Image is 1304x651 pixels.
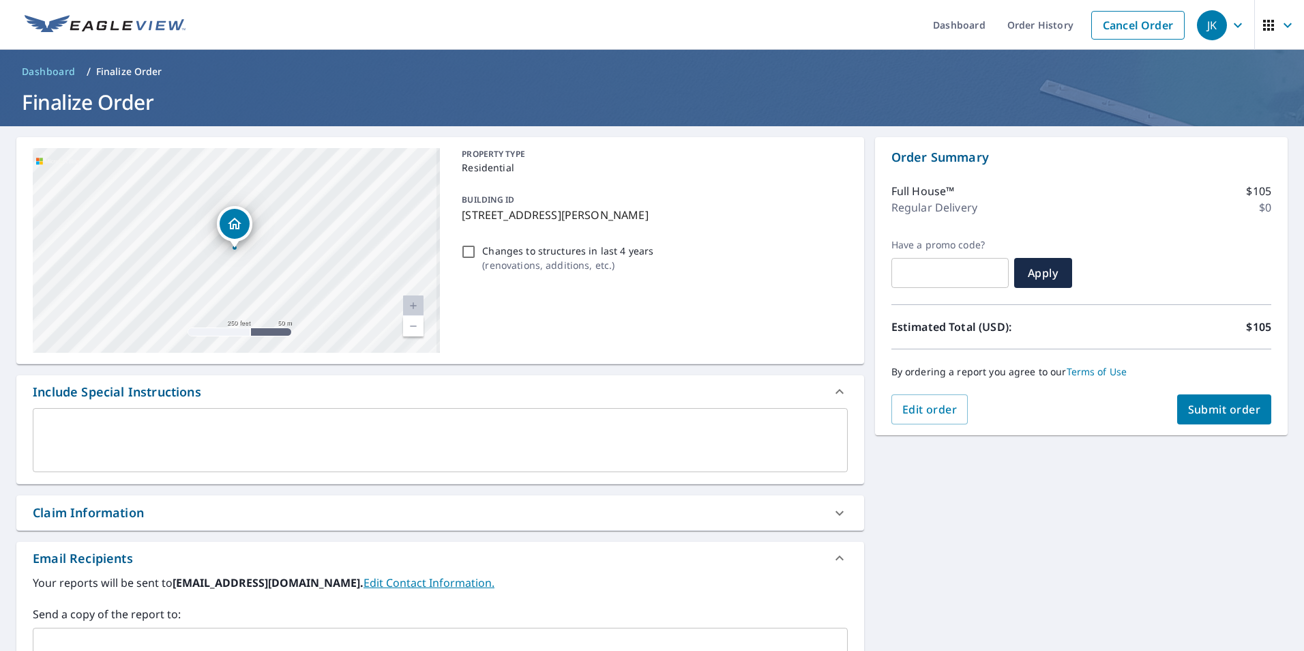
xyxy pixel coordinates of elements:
[482,258,653,272] p: ( renovations, additions, etc. )
[33,606,848,622] label: Send a copy of the report to:
[462,148,842,160] p: PROPERTY TYPE
[22,65,76,78] span: Dashboard
[33,504,144,522] div: Claim Information
[462,207,842,223] p: [STREET_ADDRESS][PERSON_NAME]
[1246,183,1271,199] p: $105
[173,575,364,590] b: [EMAIL_ADDRESS][DOMAIN_NAME].
[462,194,514,205] p: BUILDING ID
[891,319,1082,335] p: Estimated Total (USD):
[891,183,955,199] p: Full House™
[1067,365,1127,378] a: Terms of Use
[891,239,1009,251] label: Have a promo code?
[16,495,864,530] div: Claim Information
[902,402,958,417] span: Edit order
[364,575,494,590] a: EditContactInfo
[1246,319,1271,335] p: $105
[403,316,424,336] a: Current Level 18.506701905349253, Zoom Out
[1177,394,1272,424] button: Submit order
[1025,265,1061,280] span: Apply
[1014,258,1072,288] button: Apply
[462,160,842,175] p: Residential
[33,383,201,401] div: Include Special Instructions
[16,375,864,408] div: Include Special Instructions
[96,65,162,78] p: Finalize Order
[891,148,1271,167] p: Order Summary
[16,542,864,575] div: Email Recipients
[1259,199,1271,216] p: $0
[16,88,1288,116] h1: Finalize Order
[1197,10,1227,40] div: JK
[482,244,653,258] p: Changes to structures in last 4 years
[1091,11,1185,40] a: Cancel Order
[33,575,848,591] label: Your reports will be sent to
[16,61,81,83] a: Dashboard
[891,366,1271,378] p: By ordering a report you agree to our
[16,61,1288,83] nav: breadcrumb
[25,15,186,35] img: EV Logo
[891,394,968,424] button: Edit order
[33,549,133,568] div: Email Recipients
[891,199,977,216] p: Regular Delivery
[1188,402,1261,417] span: Submit order
[403,295,424,316] a: Current Level 18.506701905349253, Zoom In Disabled
[87,63,91,80] li: /
[217,206,252,248] div: Dropped pin, building 1, Residential property, 2183 Rose Ave E Saint Paul, MN 55119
